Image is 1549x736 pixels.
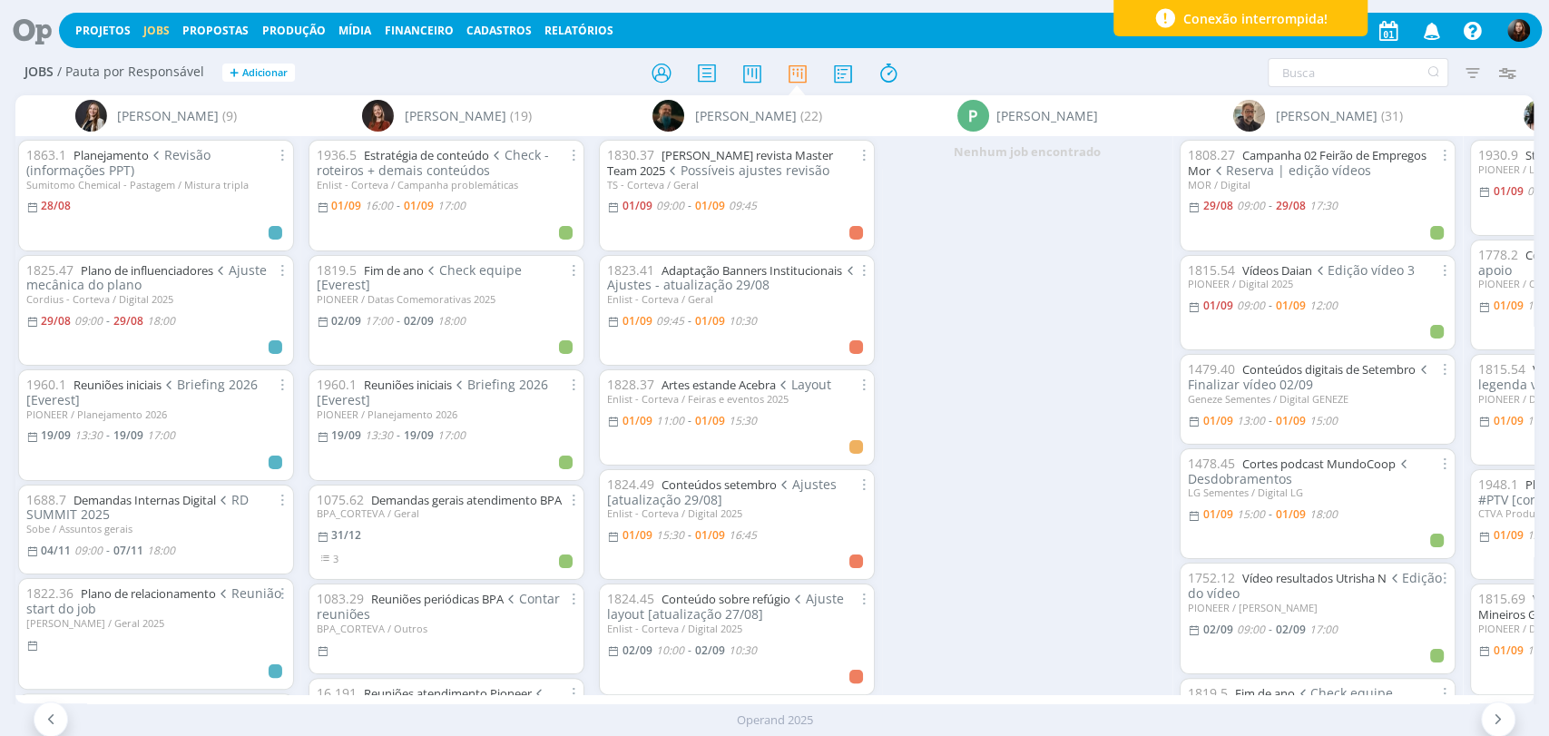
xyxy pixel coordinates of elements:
[42,198,72,213] : 28/08
[333,552,338,565] span: 3
[729,413,757,428] : 15:30
[114,543,144,558] : 07/11
[364,262,424,279] a: Fim de ano
[222,64,295,83] button: +Adicionar
[656,643,684,658] : 10:00
[1494,298,1524,313] : 01/09
[1203,622,1233,637] : 02/09
[1269,509,1272,520] : -
[317,146,549,179] span: Check - roteiros + demais conteúdos
[1276,622,1306,637] : 02/09
[607,623,867,634] div: Enlist - Corteva / Digital 2025
[1188,179,1447,191] div: MOR / Digital
[223,106,238,125] span: (9)
[26,261,74,279] span: 1825.47
[364,685,532,702] a: Reuniões atendimento Pioneer
[26,584,281,617] span: Reunião start do job
[1381,106,1403,125] span: (31)
[317,491,364,508] span: 1075.62
[1188,147,1426,179] a: Campanha 02 Feirão de Empregos Mor
[75,427,103,443] : 13:30
[75,313,103,329] : 09:00
[1494,183,1524,199] : 01/09
[114,427,144,443] : 19/09
[1188,684,1228,702] span: 1819.5
[695,198,725,213] : 01/09
[26,376,258,408] span: Briefing 2026 [Everest]
[688,316,691,327] : -
[57,64,204,80] span: / Pauta por Responsável
[1188,393,1447,405] div: Geneze Sementes / Digital GENEZE
[662,377,776,393] a: Artes estande Acebra
[544,23,613,38] a: Relatórios
[1203,413,1233,428] : 01/09
[1203,506,1233,522] : 01/09
[1309,622,1338,637] : 17:00
[607,293,867,305] div: Enlist - Corteva / Geral
[1312,261,1415,279] span: Edição vídeo 3
[74,377,162,393] a: Reuniões iniciais
[405,106,506,125] span: [PERSON_NAME]
[317,179,576,191] div: Enlist - Corteva / Campanha problemáticas
[42,427,72,443] : 19/09
[607,590,654,607] span: 1824.45
[1203,298,1233,313] : 01/09
[438,427,466,443] : 17:00
[317,590,364,607] span: 1083.29
[317,376,357,393] span: 1960.1
[371,591,504,607] a: Reuniões periódicas BPA
[607,261,654,279] span: 1823.41
[107,316,111,327] : -
[366,427,394,443] : 13:30
[607,476,837,508] span: Ajustes [atualização 29/08]
[317,684,357,702] span: 16.191
[1478,146,1518,163] span: 1930.9
[729,313,757,329] : 10:30
[333,24,377,38] button: Mídia
[148,543,176,558] : 18:00
[607,590,844,623] span: Ajuste layout [atualização 27/08]
[996,106,1098,125] span: [PERSON_NAME]
[26,146,211,179] span: Revisão (informações PPT)
[1233,100,1265,132] img: R
[25,64,54,80] span: Jobs
[371,492,562,508] a: Demandas gerais atendimento BPA
[607,507,867,519] div: Enlist - Corteva / Digital 2025
[230,64,239,83] span: +
[607,376,654,393] span: 1828.37
[317,261,357,279] span: 1819.5
[107,545,111,556] : -
[182,23,249,38] span: Propostas
[729,198,757,213] : 09:45
[1188,360,1431,393] span: Finalizar vídeo 02/09
[148,313,176,329] : 18:00
[1276,198,1306,213] : 29/08
[1494,643,1524,658] : 01/09
[1211,162,1371,179] span: Reserva | edição vídeos
[317,293,576,305] div: PIONEER / Datas Comemorativas 2025
[1494,527,1524,543] : 01/09
[623,643,652,658] : 02/09
[1242,262,1312,279] a: Vídeos Daian
[539,24,619,38] button: Relatórios
[1276,413,1306,428] : 01/09
[466,23,532,38] span: Cadastros
[1269,624,1272,635] : -
[1188,455,1235,472] span: 1478.45
[607,147,833,179] a: [PERSON_NAME] revista Master Team 2025
[623,313,652,329] : 01/09
[688,645,691,656] : -
[385,23,454,38] a: Financeiro
[688,201,691,211] : -
[1506,15,1531,46] button: E
[366,198,394,213] : 16:00
[148,427,176,443] : 17:00
[662,591,790,607] a: Conteúdo sobre refúgio
[1188,569,1442,602] span: Edição do vídeo
[1242,570,1387,586] a: Vídeo resultados Utrisha N
[607,179,867,191] div: TS - Corteva / Geral
[729,643,757,658] : 10:30
[1237,506,1265,522] : 15:00
[1188,261,1235,279] span: 1815.54
[26,261,267,294] span: Ajuste mecânica do plano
